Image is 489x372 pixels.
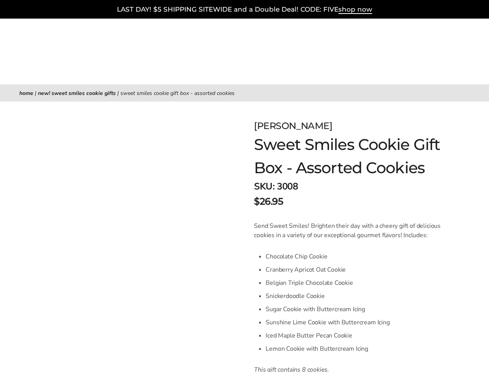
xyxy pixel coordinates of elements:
[266,316,450,329] li: Sunshine Lime Cookie with Buttercream Icing
[266,329,450,342] li: Iced Maple Butter Pecan Cookie
[35,90,36,97] span: |
[117,90,119,97] span: |
[266,276,450,289] li: Belgian Triple Chocolate Cookie
[38,90,116,97] a: NEW! Sweet Smiles Cookie Gifts
[254,180,275,193] strong: SKU:
[254,119,450,133] div: [PERSON_NAME]
[117,5,372,14] a: LAST DAY! $5 SHIPPING SITEWIDE and a Double Deal! CODE: FIVEshop now
[254,221,450,240] p: Send Sweet Smiles! Brighten their day with a cheery gift of delicious cookies in a variety of our...
[19,89,470,98] nav: breadcrumbs
[19,90,33,97] a: Home
[266,263,450,276] li: Cranberry Apricot Oat Cookie
[120,90,235,97] span: Sweet Smiles Cookie Gift Box - Assorted Cookies
[266,289,450,303] li: Snickerdoodle Cookie
[266,250,450,263] li: Chocolate Chip Cookie
[277,180,298,193] span: 3008
[266,342,450,355] li: Lemon Cookie with Buttercream Icing
[254,133,450,179] h1: Sweet Smiles Cookie Gift Box - Assorted Cookies
[338,5,372,14] span: shop now
[266,303,450,316] li: Sugar Cookie with Buttercream Icing
[254,195,283,208] span: $26.95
